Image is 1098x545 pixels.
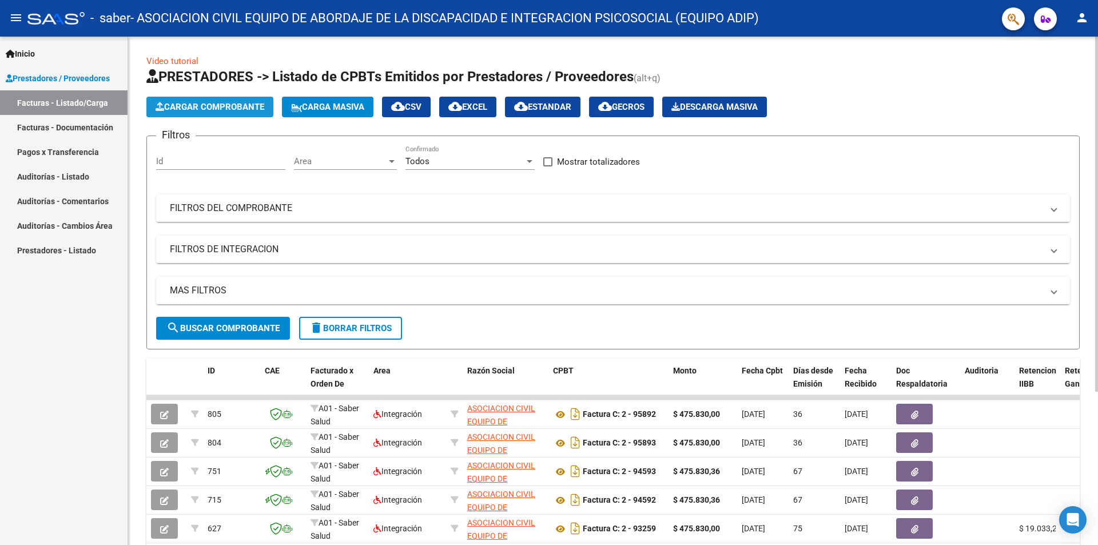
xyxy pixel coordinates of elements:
span: 715 [208,495,221,504]
mat-expansion-panel-header: FILTROS DEL COMPROBANTE [156,194,1070,222]
strong: $ 475.830,00 [673,409,720,419]
span: [DATE] [845,438,868,447]
span: Días desde Emisión [793,366,833,388]
span: Doc Respaldatoria [896,366,948,388]
datatable-header-cell: Retencion IIBB [1015,359,1060,409]
mat-panel-title: MAS FILTROS [170,284,1043,297]
span: CSV [391,102,421,112]
span: Prestadores / Proveedores [6,72,110,85]
span: $ 19.033,21 [1019,524,1061,533]
span: [DATE] [742,438,765,447]
mat-icon: cloud_download [514,100,528,113]
span: Gecros [598,102,645,112]
datatable-header-cell: Area [369,359,446,409]
span: Area [294,156,387,166]
button: Borrar Filtros [299,317,402,340]
span: CAE [265,366,280,375]
span: Facturado x Orden De [311,366,353,388]
span: [DATE] [742,467,765,476]
span: CPBT [553,366,574,375]
datatable-header-cell: Días desde Emisión [789,359,840,409]
span: Retencion IIBB [1019,366,1056,388]
span: 67 [793,495,802,504]
span: Carga Masiva [291,102,364,112]
span: Inicio [6,47,35,60]
datatable-header-cell: Fecha Cpbt [737,359,789,409]
div: 30711731926 [467,431,544,455]
strong: Factura C: 2 - 93259 [583,524,656,534]
span: 67 [793,467,802,476]
mat-expansion-panel-header: MAS FILTROS [156,277,1070,304]
span: Estandar [514,102,571,112]
mat-icon: search [166,321,180,335]
datatable-header-cell: CAE [260,359,306,409]
strong: Factura C: 2 - 94592 [583,496,656,505]
h3: Filtros [156,127,196,143]
span: 36 [793,438,802,447]
span: A01 - Saber Salud [311,461,359,483]
span: ASOCIACION CIVIL EQUIPO DE ABORDAJE DE LA DISCAPACIDAD E INTEGRACION PSICOSOCIAL (EQUIPO ADIP) [467,404,535,491]
button: EXCEL [439,97,496,117]
div: 30711731926 [467,516,544,540]
span: - ASOCIACION CIVIL EQUIPO DE ABORDAJE DE LA DISCAPACIDAD E INTEGRACION PSICOSOCIAL (EQUIPO ADIP) [130,6,759,31]
span: Integración [373,409,422,419]
span: [DATE] [845,524,868,533]
mat-panel-title: FILTROS DE INTEGRACION [170,243,1043,256]
i: Descargar documento [568,433,583,452]
span: PRESTADORES -> Listado de CPBTs Emitidos por Prestadores / Proveedores [146,69,634,85]
mat-icon: person [1075,11,1089,25]
span: Integración [373,495,422,504]
button: Carga Masiva [282,97,373,117]
span: Monto [673,366,697,375]
strong: Factura C: 2 - 95893 [583,439,656,448]
mat-icon: cloud_download [391,100,405,113]
span: (alt+q) [634,73,661,83]
mat-icon: cloud_download [598,100,612,113]
span: A01 - Saber Salud [311,404,359,426]
div: 30711731926 [467,402,544,426]
span: [DATE] [845,495,868,504]
span: ID [208,366,215,375]
span: 627 [208,524,221,533]
span: 804 [208,438,221,447]
span: Todos [405,156,429,166]
datatable-header-cell: ID [203,359,260,409]
a: Video tutorial [146,56,198,66]
span: - saber [90,6,130,31]
app-download-masive: Descarga masiva de comprobantes (adjuntos) [662,97,767,117]
span: Descarga Masiva [671,102,758,112]
datatable-header-cell: Fecha Recibido [840,359,892,409]
span: Fecha Cpbt [742,366,783,375]
span: Auditoria [965,366,998,375]
datatable-header-cell: CPBT [548,359,669,409]
span: Fecha Recibido [845,366,877,388]
button: Cargar Comprobante [146,97,273,117]
span: Buscar Comprobante [166,323,280,333]
span: A01 - Saber Salud [311,490,359,512]
span: 36 [793,409,802,419]
span: [DATE] [742,409,765,419]
span: [DATE] [845,409,868,419]
span: Razón Social [467,366,515,375]
span: Integración [373,524,422,533]
span: Integración [373,467,422,476]
div: 30711731926 [467,488,544,512]
span: Cargar Comprobante [156,102,264,112]
span: A01 - Saber Salud [311,518,359,540]
span: Area [373,366,391,375]
span: EXCEL [448,102,487,112]
i: Descargar documento [568,491,583,509]
datatable-header-cell: Razón Social [463,359,548,409]
datatable-header-cell: Doc Respaldatoria [892,359,960,409]
span: [DATE] [845,467,868,476]
datatable-header-cell: Auditoria [960,359,1015,409]
datatable-header-cell: Monto [669,359,737,409]
button: Gecros [589,97,654,117]
button: CSV [382,97,431,117]
mat-panel-title: FILTROS DEL COMPROBANTE [170,202,1043,214]
span: Integración [373,438,422,447]
span: 805 [208,409,221,419]
span: Borrar Filtros [309,323,392,333]
strong: Factura C: 2 - 94593 [583,467,656,476]
span: Mostrar totalizadores [557,155,640,169]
